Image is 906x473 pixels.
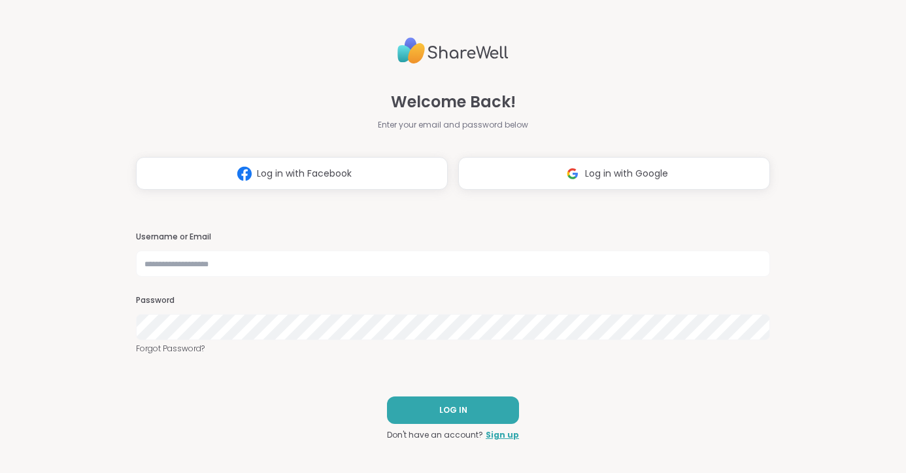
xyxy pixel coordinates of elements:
[387,429,483,441] span: Don't have an account?
[397,32,509,69] img: ShareWell Logo
[585,167,668,181] span: Log in with Google
[387,396,519,424] button: LOG IN
[560,162,585,186] img: ShareWell Logomark
[257,167,352,181] span: Log in with Facebook
[136,343,770,355] a: Forgot Password?
[136,232,770,243] h3: Username or Email
[136,295,770,306] h3: Password
[486,429,519,441] a: Sign up
[439,404,467,416] span: LOG IN
[391,90,516,114] span: Welcome Back!
[378,119,528,131] span: Enter your email and password below
[136,157,448,190] button: Log in with Facebook
[458,157,770,190] button: Log in with Google
[232,162,257,186] img: ShareWell Logomark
